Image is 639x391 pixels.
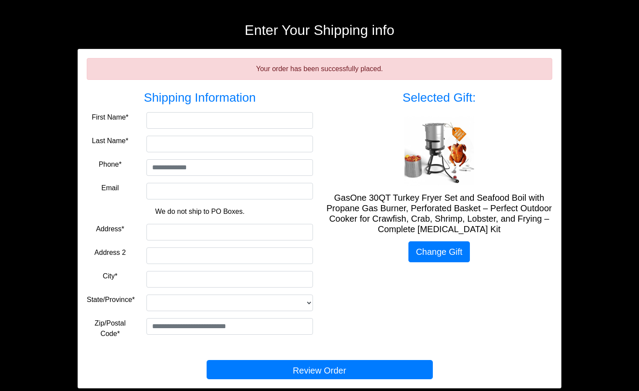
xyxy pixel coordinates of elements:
label: Address 2 [95,247,126,258]
h3: Shipping Information [87,90,313,105]
label: Address* [96,224,124,234]
label: State/Province* [87,295,135,305]
h5: GasOne 30QT Turkey Fryer Set and Seafood Boil with Propane Gas Burner, Perforated Basket – Perfec... [326,192,552,234]
button: Review Order [207,360,433,379]
label: Email [102,183,119,193]
h3: Selected Gift: [326,90,552,105]
h2: Enter Your Shipping info [78,22,561,38]
label: City* [103,271,118,281]
label: Last Name* [92,136,129,146]
a: Change Gift [408,241,470,262]
div: Your order has been successfully placed. [87,58,552,80]
label: Zip/Postal Code* [87,318,133,339]
img: GasOne 30QT Turkey Fryer Set and Seafood Boil with Propane Gas Burner, Perforated Basket – Perfec... [404,116,474,185]
p: We do not ship to PO Boxes. [93,206,306,217]
label: First Name* [92,112,128,123]
label: Phone* [99,159,122,170]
